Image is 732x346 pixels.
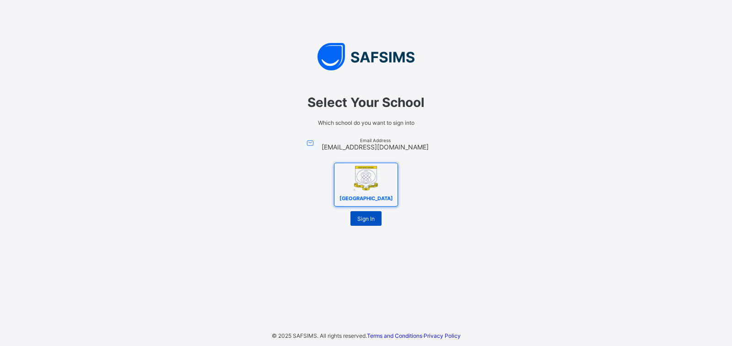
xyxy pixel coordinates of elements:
[272,332,367,339] span: © 2025 SAFSIMS. All rights reserved.
[322,143,429,151] span: [EMAIL_ADDRESS][DOMAIN_NAME]
[367,332,422,339] a: Terms and Conditions
[424,332,461,339] a: Privacy Policy
[354,165,379,191] img: MUSA ILIASU COLLEGE
[322,138,429,143] span: Email Address
[238,119,494,126] span: Which school do you want to sign into
[357,215,375,222] span: Sign In
[238,95,494,110] span: Select Your School
[337,193,395,204] span: [GEOGRAPHIC_DATA]
[229,43,503,70] img: SAFSIMS Logo
[367,332,461,339] span: ·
